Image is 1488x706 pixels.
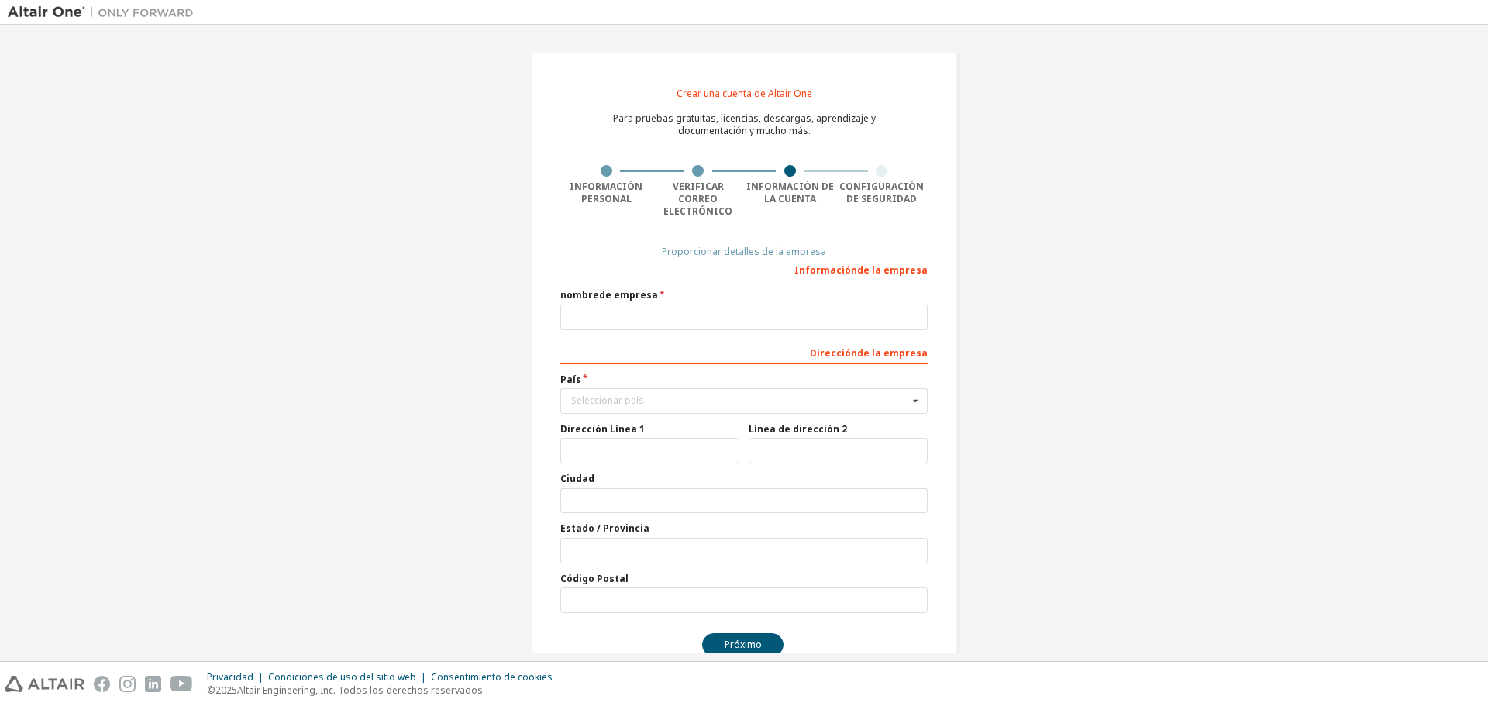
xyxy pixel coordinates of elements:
[570,180,642,205] font: Información personal
[662,245,826,258] font: Proporcionar detalles de la empresa
[702,633,784,656] button: Próximo
[839,180,924,205] font: Configuración de seguridad
[560,472,594,485] font: Ciudad
[207,670,253,684] font: Privacidad
[746,180,834,205] font: Información de la cuenta
[94,676,110,692] img: facebook.svg
[560,288,599,301] font: nombre
[663,180,732,218] font: Verificar correo electrónico
[794,263,857,277] font: Información
[560,572,629,585] font: Código Postal
[237,684,485,697] font: Altair Engineering, Inc. Todos los derechos reservados.
[119,676,136,692] img: instagram.svg
[560,422,645,436] font: Dirección Línea 1
[857,346,928,360] font: de la empresa
[749,422,847,436] font: Línea de dirección 2
[268,670,416,684] font: Condiciones de uso del sitio web
[5,676,84,692] img: altair_logo.svg
[810,346,857,360] font: Dirección
[725,638,762,651] font: Próximo
[677,87,812,100] font: Crear una cuenta de Altair One
[8,5,201,20] img: Altair Uno
[170,676,193,692] img: youtube.svg
[571,394,644,407] font: Seleccionar país
[560,522,649,535] font: Estado / Provincia
[145,676,161,692] img: linkedin.svg
[207,684,215,697] font: ©
[613,112,876,125] font: Para pruebas gratuitas, licencias, descargas, aprendizaje y
[215,684,237,697] font: 2025
[857,263,928,277] font: de la empresa
[599,288,658,301] font: de empresa
[678,124,811,137] font: documentación y mucho más.
[431,670,553,684] font: Consentimiento de cookies
[560,373,581,386] font: País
